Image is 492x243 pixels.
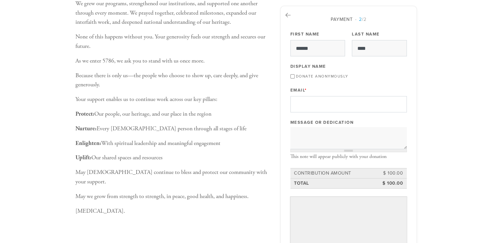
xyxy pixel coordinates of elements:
[75,125,97,132] b: Nurture:
[75,95,271,104] p: Your support enables us to continue work across our key pillars:
[75,139,101,147] b: Enlighten:
[75,168,271,187] p: May [DEMOGRAPHIC_DATA] continue to bless and protect our community with your support.
[293,169,375,178] td: Contribution Amount
[352,31,380,37] label: Last Name
[293,179,375,188] td: Total
[290,16,407,23] div: Payment
[290,120,354,125] label: Message or dedication
[375,179,404,188] td: $ 100.00
[75,192,271,201] p: May we grow from strength to strength, in peace, good health, and happiness.
[75,207,271,216] p: [MEDICAL_DATA].
[75,153,271,163] p: Our shared spaces and resources
[359,17,362,22] span: 2
[305,88,307,93] span: This field is required.
[75,154,91,161] b: Uplift:
[75,109,271,119] p: Our people, our heritage, and our place in the region
[290,87,307,93] label: Email
[290,154,407,160] div: This note will appear publicly with your donation
[75,139,271,148] p: With spiritual leadership and meaningful engagement
[290,64,326,69] label: Display Name
[355,17,366,22] span: /2
[75,71,271,90] p: Because there is only us—the people who choose to show up, care deeply, and give generously.
[75,56,271,66] p: As we enter 5786, we ask you to stand with us once more.
[296,74,348,79] label: Donate Anonymously
[375,169,404,178] td: $ 100.00
[75,32,271,51] p: None of this happens without you. Your generosity fuels our strength and secures our future.
[75,124,271,134] p: Every [DEMOGRAPHIC_DATA] person through all stages of life
[75,110,94,118] b: Protect:
[290,31,320,37] label: First Name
